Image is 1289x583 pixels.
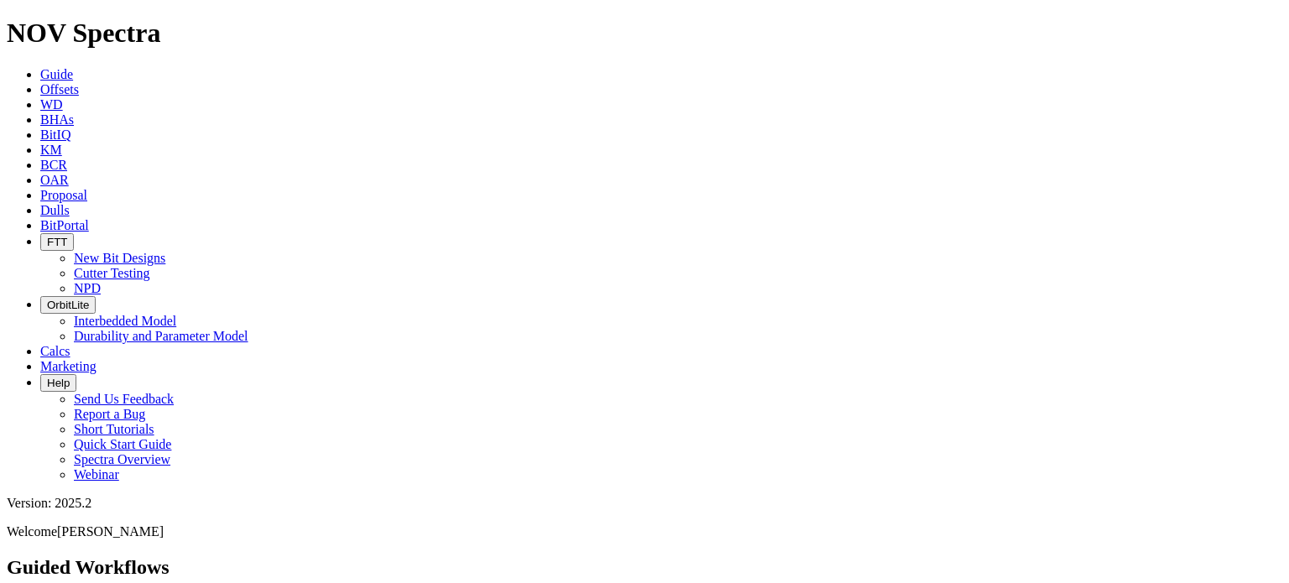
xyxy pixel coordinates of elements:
[40,67,73,81] a: Guide
[7,524,1282,539] p: Welcome
[74,392,174,406] a: Send Us Feedback
[40,97,63,112] a: WD
[40,218,89,232] a: BitPortal
[40,359,97,373] a: Marketing
[74,437,171,451] a: Quick Start Guide
[40,233,74,251] button: FTT
[7,556,1282,579] h2: Guided Workflows
[40,374,76,392] button: Help
[74,467,119,481] a: Webinar
[74,251,165,265] a: New Bit Designs
[40,296,96,314] button: OrbitLite
[47,377,70,389] span: Help
[40,173,69,187] a: OAR
[40,158,67,172] a: BCR
[74,329,248,343] a: Durability and Parameter Model
[74,314,176,328] a: Interbedded Model
[57,524,164,539] span: [PERSON_NAME]
[74,266,150,280] a: Cutter Testing
[74,281,101,295] a: NPD
[40,82,79,96] a: Offsets
[74,452,170,466] a: Spectra Overview
[40,344,70,358] a: Calcs
[7,18,1282,49] h1: NOV Spectra
[40,188,87,202] a: Proposal
[74,407,145,421] a: Report a Bug
[40,128,70,142] a: BitIQ
[40,112,74,127] a: BHAs
[40,203,70,217] a: Dulls
[47,236,67,248] span: FTT
[40,143,62,157] a: KM
[74,422,154,436] a: Short Tutorials
[47,299,89,311] span: OrbitLite
[7,496,1282,511] div: Version: 2025.2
